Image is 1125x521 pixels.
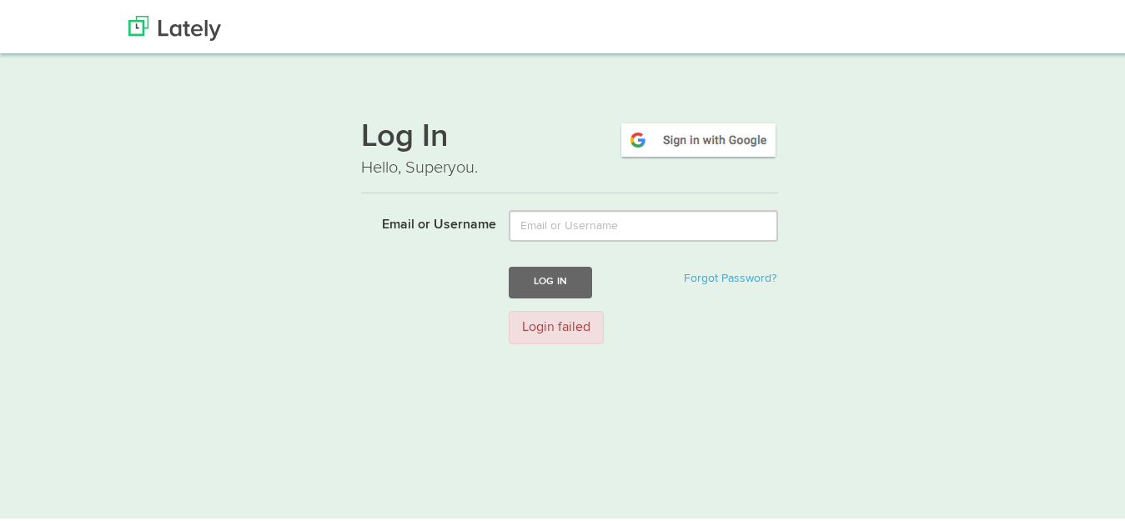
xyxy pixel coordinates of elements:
[128,13,221,38] img: Lately
[361,153,778,177] p: Hello, Superyou.
[509,263,592,294] button: Log In
[684,269,776,281] a: Forgot Password?
[349,207,496,232] label: Email or Username
[361,118,778,153] h1: Log In
[509,207,778,238] input: Email or Username
[509,308,604,342] div: Login failed
[619,118,778,156] img: google-signin.png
